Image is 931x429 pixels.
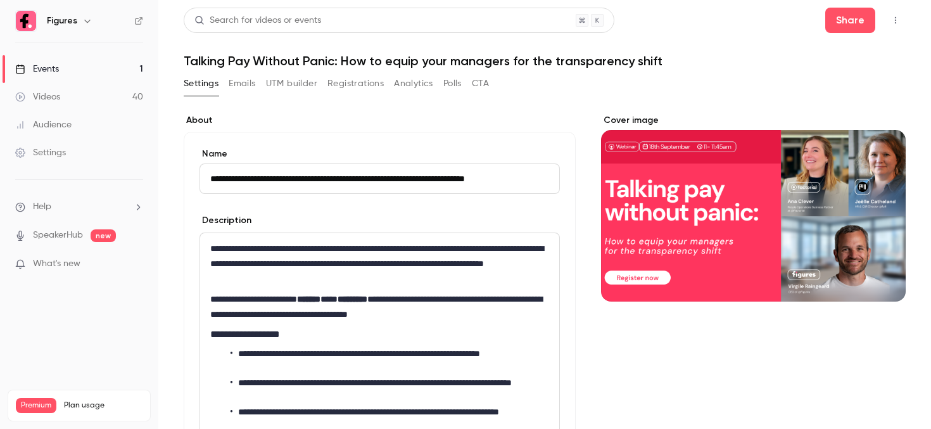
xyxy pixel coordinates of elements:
div: Videos [15,91,60,103]
div: Audience [15,118,72,131]
label: Name [199,148,560,160]
iframe: Noticeable Trigger [128,259,143,270]
button: Analytics [394,74,433,94]
h6: Figures [47,15,77,27]
button: CTA [472,74,489,94]
span: Premium [16,398,56,413]
section: Cover image [601,114,906,302]
div: Search for videos or events [194,14,321,27]
span: Plan usage [64,400,142,411]
div: Settings [15,146,66,159]
button: Emails [229,74,255,94]
button: Share [825,8,875,33]
label: About [184,114,576,127]
label: Cover image [601,114,906,127]
label: Description [199,214,251,227]
h1: Talking Pay Without Panic: How to equip your managers for the transparency shift [184,53,906,68]
img: Figures [16,11,36,31]
span: Help [33,200,51,214]
button: Settings [184,74,218,94]
a: SpeakerHub [33,229,83,242]
li: help-dropdown-opener [15,200,143,214]
button: UTM builder [266,74,317,94]
span: What's new [33,257,80,271]
div: Events [15,63,59,75]
button: Registrations [327,74,384,94]
span: new [91,229,116,242]
button: Polls [443,74,462,94]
